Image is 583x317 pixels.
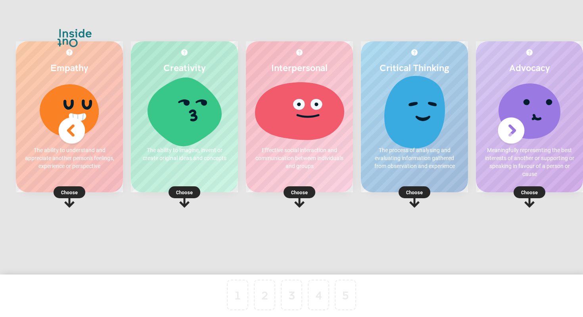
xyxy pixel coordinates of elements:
[131,188,238,196] p: Choose
[139,62,230,73] h2: Creativity
[181,49,188,56] img: More about Creativity
[16,188,123,196] p: Choose
[526,49,533,56] img: More about Advocacy
[484,146,575,178] p: Meaningfully representing the best interests of another or supporting or speaking in favour of a ...
[369,146,460,170] p: The process of analysing and evaluating information gathered from observation and experience
[254,62,345,73] h2: Interpersonal
[66,49,73,56] img: More about Empathy
[296,49,303,56] img: More about Interpersonal
[361,188,468,196] p: Choose
[246,188,353,196] p: Choose
[411,49,418,56] img: More about Critical Thinking
[254,146,345,170] p: Effective social interaction and communication between individuals and groups
[476,188,583,196] p: Choose
[484,62,575,73] h2: Advocacy
[369,62,460,73] h2: Critical Thinking
[56,115,88,147] img: Previous
[495,115,527,147] img: Next
[24,146,115,170] p: The ability to understand and appreciate another person's feelings, experience or perspective
[139,146,230,162] p: The ability to imagine, invent or create original ideas and concepts
[24,62,115,73] h2: Empathy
